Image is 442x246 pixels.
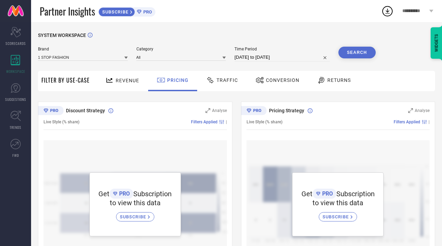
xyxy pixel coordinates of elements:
[133,190,172,198] span: Subscription
[269,108,304,113] span: Pricing Strategy
[394,120,420,124] span: Filters Applied
[167,77,189,83] span: Pricing
[98,190,109,198] span: Get
[247,120,282,124] span: Live Style (% share)
[217,77,238,83] span: Traffic
[320,190,333,197] span: PRO
[234,53,330,61] input: Select time period
[116,78,139,83] span: Revenue
[5,97,26,102] span: SUGGESTIONS
[266,77,299,83] span: Conversion
[241,106,267,116] div: Premium
[38,106,64,116] div: Premium
[205,108,210,113] svg: Zoom
[319,207,357,221] a: SUBSCRIBE
[116,207,154,221] a: SUBSCRIBE
[66,108,105,113] span: Discount Strategy
[408,108,413,113] svg: Zoom
[336,190,375,198] span: Subscription
[415,108,430,113] span: Analyse
[313,199,363,207] span: to view this data
[6,41,26,46] span: SCORECARDS
[142,9,152,15] span: PRO
[38,47,128,51] span: Brand
[338,47,376,58] button: Search
[38,32,86,38] span: SYSTEM WORKSPACE
[327,77,351,83] span: Returns
[136,47,226,51] span: Category
[301,190,313,198] span: Get
[120,214,148,219] span: SUBSCRIBE
[212,108,227,113] span: Analyse
[99,9,130,15] span: SUBSCRIBE
[6,69,25,74] span: WORKSPACE
[110,199,161,207] span: to view this data
[323,214,350,219] span: SUBSCRIBE
[191,120,218,124] span: Filters Applied
[40,4,95,18] span: Partner Insights
[429,120,430,124] span: |
[226,120,227,124] span: |
[12,153,19,158] span: FWD
[44,120,79,124] span: Live Style (% share)
[234,47,330,51] span: Time Period
[381,5,394,17] div: Open download list
[117,190,130,197] span: PRO
[98,6,155,17] a: SUBSCRIBEPRO
[41,76,90,84] span: Filter By Use-Case
[10,125,21,130] span: TRENDS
